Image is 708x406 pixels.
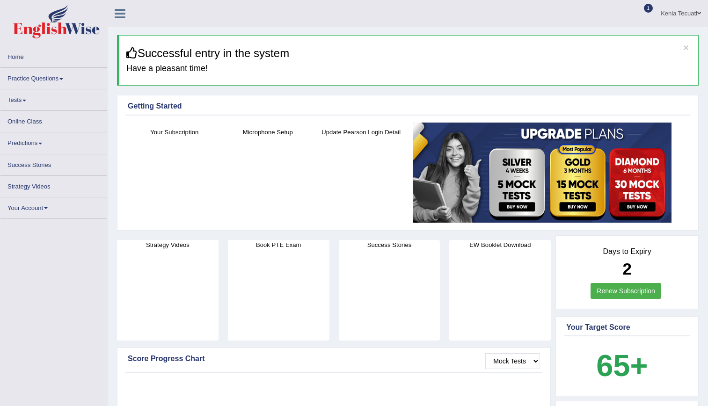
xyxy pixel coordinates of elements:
h4: EW Booklet Download [449,240,551,250]
h4: Strategy Videos [117,240,219,250]
span: 1 [644,4,653,13]
b: 2 [622,260,631,278]
div: Score Progress Chart [128,353,540,364]
a: Success Stories [0,154,107,173]
a: Practice Questions [0,68,107,86]
button: × [683,43,689,52]
h4: Update Pearson Login Detail [319,127,403,137]
h3: Successful entry in the system [126,47,691,59]
a: Tests [0,89,107,108]
a: Strategy Videos [0,176,107,194]
h4: Your Subscription [132,127,217,137]
a: Predictions [0,132,107,151]
h4: Book PTE Exam [228,240,329,250]
h4: Days to Expiry [566,247,688,256]
div: Your Target Score [566,322,688,333]
a: Home [0,46,107,65]
h4: Success Stories [339,240,440,250]
a: Your Account [0,197,107,216]
a: Renew Subscription [591,283,661,299]
div: Getting Started [128,101,688,112]
b: 65+ [596,348,648,383]
img: small5.jpg [413,123,672,223]
h4: Have a pleasant time! [126,64,691,73]
h4: Microphone Setup [226,127,310,137]
a: Online Class [0,111,107,129]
